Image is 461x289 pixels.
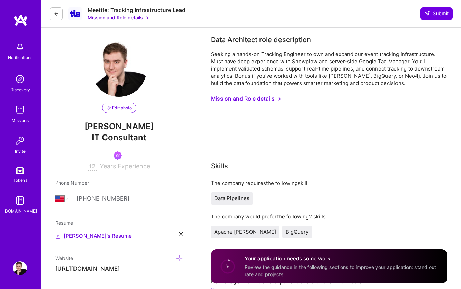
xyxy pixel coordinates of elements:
span: Apache [PERSON_NAME] [214,229,276,235]
span: Submit [424,10,449,17]
img: Resume [55,233,61,239]
button: Edit photo [102,103,136,113]
button: Submit [420,7,453,20]
div: Invite [15,148,26,155]
div: Skills [211,161,228,171]
a: User Avatar [11,261,29,275]
a: [PERSON_NAME]'s Resume [55,232,132,240]
div: [DOMAIN_NAME] [3,207,37,215]
div: Notifications [8,54,32,61]
img: User Avatar [91,41,147,97]
span: Resume [55,220,73,226]
i: icon LeftArrowDark [53,11,59,17]
div: The company requires the following skill [211,179,447,187]
img: discovery [13,72,27,86]
h4: Your application needs some work. [245,255,439,262]
span: IT Consultant [55,132,183,146]
span: Review the guidance in the following sections to improve your application: stand out, rate and pr... [245,264,438,277]
img: bell [13,40,27,54]
i: icon SendLight [424,11,430,16]
div: The company would prefer the following 2 skills [211,213,447,220]
span: Data Pipelines [214,195,249,202]
img: User Avatar [13,261,27,275]
img: Company Logo [68,7,82,20]
img: Been on Mission [114,151,122,160]
img: Invite [13,134,27,148]
div: Tokens [13,177,27,184]
input: +1 (000) 000-0000 [77,189,183,209]
div: Missions [12,117,29,124]
img: logo [14,14,28,26]
span: Phone Number [55,180,89,186]
img: teamwork [13,103,27,117]
input: XX [88,162,97,171]
div: Seeking a hands-on Tracking Engineer to own and expand our event tracking infrastructure. Must ha... [211,50,447,87]
div: Data Architect role description [211,35,311,45]
button: Mission and Role details → [211,92,281,105]
input: http://... [55,263,183,274]
span: Edit photo [107,105,132,111]
i: icon Close [179,232,183,236]
div: Discovery [10,86,30,93]
span: BigQuery [286,229,308,235]
span: [PERSON_NAME] [55,121,183,132]
button: Mission and Role details → [88,14,149,21]
i: icon PencilPurple [107,106,111,110]
span: Website [55,255,73,261]
div: Meettie: Tracking Infrastructure Lead [88,7,185,14]
span: Years Experience [100,162,150,170]
img: tokens [16,167,24,174]
img: guide book [13,194,27,207]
